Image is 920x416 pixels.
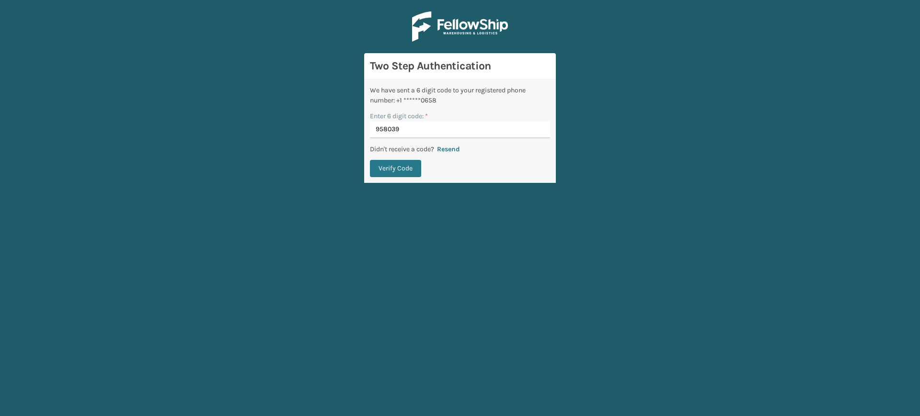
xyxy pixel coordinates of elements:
[370,59,550,73] h3: Two Step Authentication
[370,144,434,154] p: Didn't receive a code?
[370,111,428,121] label: Enter 6 digit code:
[412,11,508,42] img: Logo
[370,160,421,177] button: Verify Code
[370,85,550,105] div: We have sent a 6 digit code to your registered phone number: +1 ******0658
[434,145,463,154] button: Resend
